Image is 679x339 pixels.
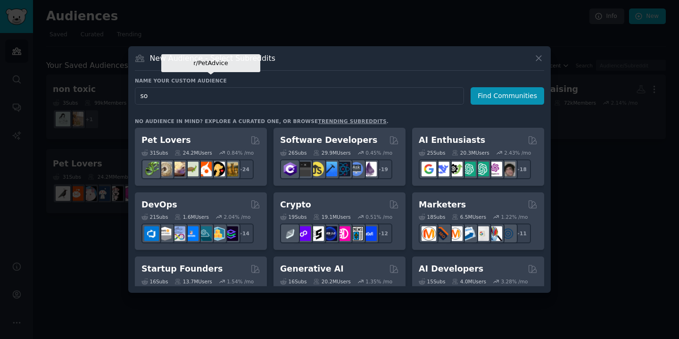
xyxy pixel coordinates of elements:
img: software [296,162,311,176]
img: ArtificalIntelligence [501,162,515,176]
h2: AI Enthusiasts [419,134,485,146]
img: ballpython [157,162,172,176]
img: platformengineering [197,226,212,241]
img: chatgpt_promptDesign [461,162,476,176]
div: 19.1M Users [313,214,350,220]
img: reactnative [336,162,350,176]
div: + 24 [234,159,254,179]
div: 19 Sub s [280,214,306,220]
div: 4.0M Users [452,278,486,285]
img: web3 [323,226,337,241]
div: 0.45 % /mo [365,149,392,156]
div: + 12 [373,223,392,243]
div: 1.35 % /mo [365,278,392,285]
img: GoogleGeminiAI [422,162,436,176]
img: AskComputerScience [349,162,364,176]
div: 2.43 % /mo [504,149,531,156]
h2: Generative AI [280,263,344,275]
div: + 18 [511,159,531,179]
img: googleads [474,226,489,241]
img: ethfinance [283,226,298,241]
img: elixir [362,162,377,176]
img: learnjavascript [309,162,324,176]
img: PlatformEngineers [224,226,238,241]
img: turtle [184,162,199,176]
a: trending subreddits [318,118,386,124]
img: OpenAIDev [488,162,502,176]
div: 26 Sub s [280,149,306,156]
div: 18 Sub s [419,214,445,220]
div: 31 Sub s [141,149,168,156]
div: 16 Sub s [141,278,168,285]
img: defiblockchain [336,226,350,241]
img: cockatiel [197,162,212,176]
img: AItoolsCatalog [448,162,463,176]
img: ethstaker [309,226,324,241]
div: 0.51 % /mo [365,214,392,220]
h3: New Audience - Select Subreddits [150,53,275,63]
h2: DevOps [141,199,177,211]
img: chatgpt_prompts_ [474,162,489,176]
img: aws_cdk [210,226,225,241]
h2: Software Developers [280,134,377,146]
h2: Crypto [280,199,311,211]
div: No audience in mind? Explore a curated one, or browse . [135,118,389,124]
img: 0xPolygon [296,226,311,241]
img: AWS_Certified_Experts [157,226,172,241]
div: 1.54 % /mo [227,278,254,285]
button: Find Communities [471,87,544,105]
img: Emailmarketing [461,226,476,241]
div: 20.3M Users [452,149,489,156]
img: content_marketing [422,226,436,241]
h2: Marketers [419,199,466,211]
img: bigseo [435,226,449,241]
img: iOSProgramming [323,162,337,176]
img: CryptoNews [349,226,364,241]
div: 2.04 % /mo [224,214,251,220]
div: 25 Sub s [419,149,445,156]
div: 29.9M Users [313,149,350,156]
img: leopardgeckos [171,162,185,176]
img: azuredevops [144,226,159,241]
div: 24.2M Users [174,149,212,156]
img: herpetology [144,162,159,176]
img: PetAdvice [210,162,225,176]
input: Pick a short name, like "Digital Marketers" or "Movie-Goers" [135,87,464,105]
h2: Pet Lovers [141,134,191,146]
img: OnlineMarketing [501,226,515,241]
div: 15 Sub s [419,278,445,285]
div: 6.5M Users [452,214,486,220]
div: 20.2M Users [313,278,350,285]
img: csharp [283,162,298,176]
div: 1.6M Users [174,214,209,220]
div: 3.28 % /mo [501,278,528,285]
div: + 11 [511,223,531,243]
div: 1.22 % /mo [501,214,528,220]
div: 16 Sub s [280,278,306,285]
h2: AI Developers [419,263,483,275]
div: + 14 [234,223,254,243]
img: defi_ [362,226,377,241]
h2: Startup Founders [141,263,223,275]
img: Docker_DevOps [171,226,185,241]
img: DeepSeek [435,162,449,176]
img: dogbreed [224,162,238,176]
img: DevOpsLinks [184,226,199,241]
div: + 19 [373,159,392,179]
div: 13.7M Users [174,278,212,285]
img: AskMarketing [448,226,463,241]
div: 0.84 % /mo [227,149,254,156]
h3: Name your custom audience [135,77,544,84]
div: 21 Sub s [141,214,168,220]
img: MarketingResearch [488,226,502,241]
